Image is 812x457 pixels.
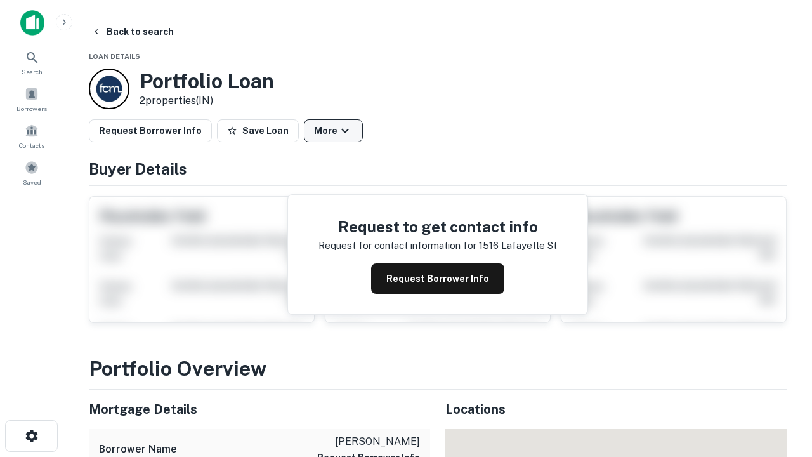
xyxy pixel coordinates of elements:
h3: Portfolio Overview [89,354,787,384]
p: [PERSON_NAME] [317,434,420,449]
span: Loan Details [89,53,140,60]
a: Borrowers [4,82,60,116]
h3: Portfolio Loan [140,69,274,93]
button: More [304,119,363,142]
button: Save Loan [217,119,299,142]
h5: Mortgage Details [89,400,430,419]
a: Contacts [4,119,60,153]
span: Saved [23,177,41,187]
span: Contacts [19,140,44,150]
img: capitalize-icon.png [20,10,44,36]
button: Back to search [86,20,179,43]
h4: Request to get contact info [318,215,557,238]
p: 2 properties (IN) [140,93,274,109]
iframe: Chat Widget [749,315,812,376]
span: Borrowers [16,103,47,114]
a: Saved [4,156,60,190]
p: Request for contact information for [318,238,476,253]
a: Search [4,45,60,79]
p: 1516 lafayette st [479,238,557,253]
button: Request Borrower Info [89,119,212,142]
h4: Buyer Details [89,157,787,180]
h6: Borrower Name [99,442,177,457]
h5: Locations [445,400,787,419]
button: Request Borrower Info [371,263,504,294]
span: Search [22,67,43,77]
